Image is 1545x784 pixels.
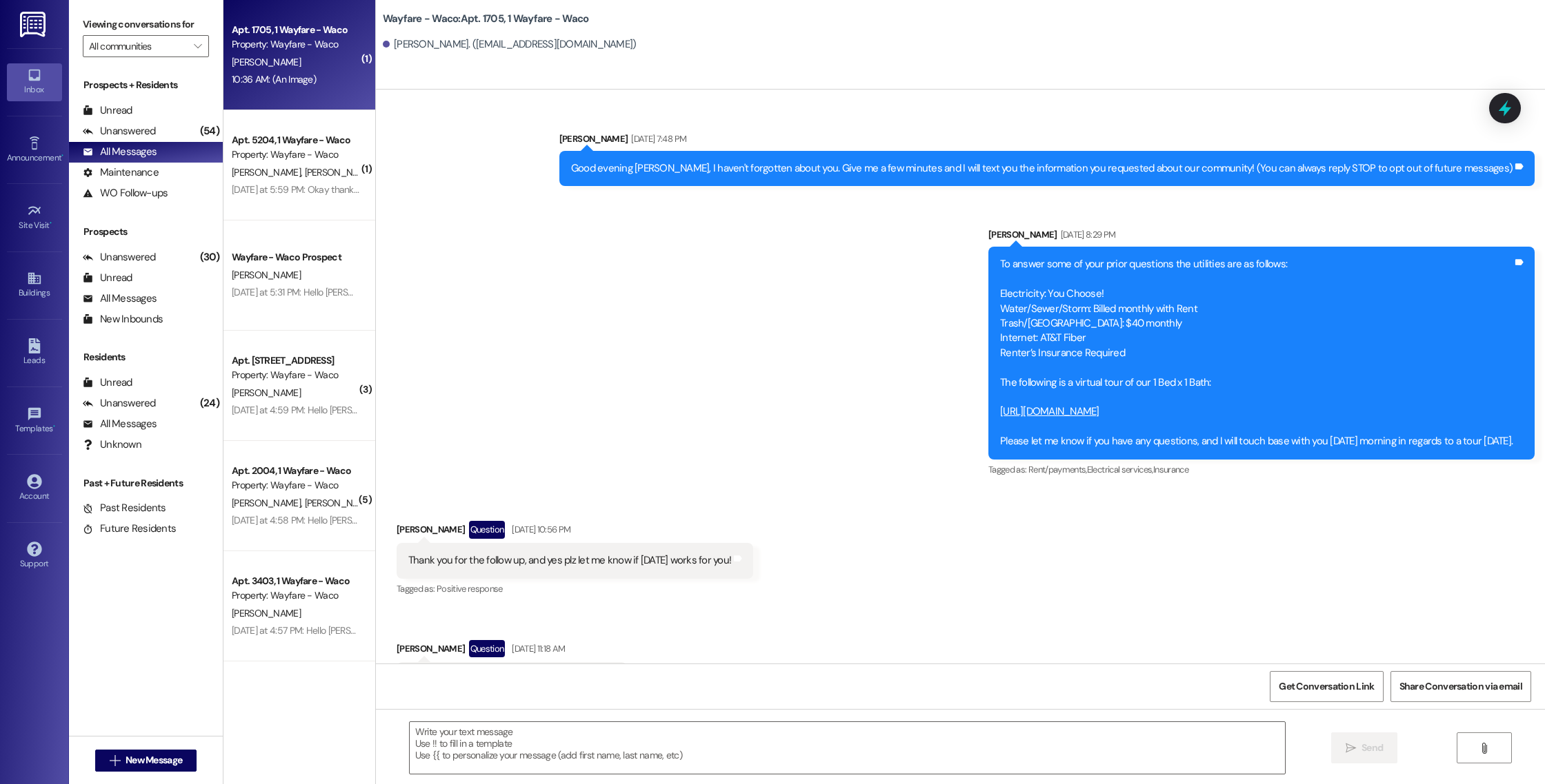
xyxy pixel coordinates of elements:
div: [DATE] at 4:59 PM: Hello [PERSON_NAME], this is a friendly reminder that pest control will be on-... [232,404,1431,416]
span: [PERSON_NAME] [232,497,305,509]
div: All Messages [83,291,157,306]
div: Unanswered [83,250,156,265]
a: Templates • [7,402,62,440]
a: Account [7,470,62,507]
a: Buildings [7,267,62,304]
div: Apt. [STREET_ADDRESS] [232,353,359,368]
div: Tagged as: [397,579,753,599]
span: [PERSON_NAME] [232,56,301,68]
div: Unknown [83,437,141,452]
span: Positive response [437,583,503,595]
div: (30) [197,247,223,268]
div: [PERSON_NAME] [397,521,753,543]
div: Past + Future Residents [69,476,223,491]
label: Viewing conversations for [83,14,209,35]
div: [PERSON_NAME]. ([EMAIL_ADDRESS][DOMAIN_NAME]) [383,37,637,52]
div: Unread [83,375,132,390]
i:  [194,41,201,52]
div: [PERSON_NAME] [397,640,628,662]
button: Send [1331,732,1398,763]
span: Rent/payments , [1028,464,1087,475]
div: [DATE] 7:48 PM [628,132,686,146]
div: Prospects [69,225,223,239]
div: Property: Wayfare - Waco [232,588,359,603]
div: Past Residents [83,501,166,515]
b: Wayfare - Waco: Apt. 1705, 1 Wayfare - Waco [383,12,589,26]
span: [PERSON_NAME] [232,386,301,399]
i:  [1479,743,1489,754]
div: [DATE] at 4:57 PM: Hello [PERSON_NAME], this is a friendly reminder that pest control will be on-... [232,624,1429,637]
span: [PERSON_NAME] [304,497,373,509]
div: Unread [83,271,132,285]
div: [DATE] at 5:31 PM: Hello [PERSON_NAME], I wanted to see if you were still interested in schedulin... [232,286,1274,298]
span: Insurance [1153,464,1188,475]
img: ResiDesk Logo [20,12,48,37]
div: Apt. 2004, 1 Wayfare - Waco [232,464,359,478]
span: [PERSON_NAME] [232,269,301,281]
div: [DATE] at 4:58 PM: Hello [PERSON_NAME] and [PERSON_NAME], this is a friendly reminder that pest c... [232,514,1520,526]
span: [PERSON_NAME] [304,166,373,178]
i:  [1346,743,1356,754]
a: Support [7,537,62,575]
div: WO Follow-ups [83,186,168,200]
div: Apt. 3403, 1 Wayfare - Waco [232,574,359,588]
div: All Messages [83,417,157,431]
div: [DATE] 8:29 PM [1057,227,1116,242]
a: Leads [7,334,62,371]
a: Site Visit • [7,199,62,236]
div: 10:36 AM: (An Image) [232,73,316,85]
div: [PERSON_NAME] [559,132,1535,151]
a: Inbox [7,63,62,101]
span: • [61,151,63,161]
button: Get Conversation Link [1270,671,1383,702]
a: [URL][DOMAIN_NAME] [1000,404,1099,418]
i:  [110,755,120,766]
span: [PERSON_NAME] [232,166,305,178]
span: New Message [126,753,182,767]
div: [PERSON_NAME] [988,227,1535,247]
span: Get Conversation Link [1279,679,1374,694]
button: Share Conversation via email [1390,671,1531,702]
div: Maintenance [83,165,159,180]
div: Prospects + Residents [69,78,223,92]
div: To answer some of your prior questions the utilities are as follows: Electricity: You Choose! Wat... [1000,257,1513,448]
div: Thank you for the follow up, and yes plz let me know if [DATE] works for you! [408,553,731,568]
div: Property: Wayfare - Waco [232,478,359,493]
span: Share Conversation via email [1399,679,1522,694]
div: Apt. 1705, 1 Wayfare - Waco [232,23,359,37]
input: All communities [89,35,187,57]
div: Unanswered [83,124,156,138]
div: (24) [197,393,223,414]
div: Question [469,521,506,538]
span: • [53,422,55,431]
div: Wayfare - Waco Prospect [232,250,359,265]
div: Tagged as: [988,460,1535,479]
div: New Inbounds [83,312,163,327]
div: Property: Wayfare - Waco [232,37,359,52]
div: Unanswered [83,396,156,411]
div: (54) [197,121,223,142]
button: New Message [95,750,197,772]
span: [PERSON_NAME] [232,607,301,619]
div: [DATE] 10:56 PM [508,522,570,537]
div: All Messages [83,145,157,159]
div: [DATE] 11:18 AM [508,641,565,656]
div: Future Residents [83,522,176,536]
div: [DATE] at 5:59 PM: Okay thanks [PERSON_NAME]! [232,183,432,196]
span: • [50,218,52,228]
div: Property: Wayfare - Waco [232,368,359,382]
div: Apt. 5204, 1 Wayfare - Waco [232,133,359,147]
div: Residents [69,350,223,364]
div: Property: Wayfare - Waco [232,147,359,162]
div: Good evening [PERSON_NAME], I haven't forgotten about you. Give me a few minutes and I will text ... [571,161,1513,176]
span: Electrical services , [1087,464,1153,475]
div: Unread [83,103,132,118]
div: Question [469,640,506,657]
span: Send [1362,741,1383,755]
